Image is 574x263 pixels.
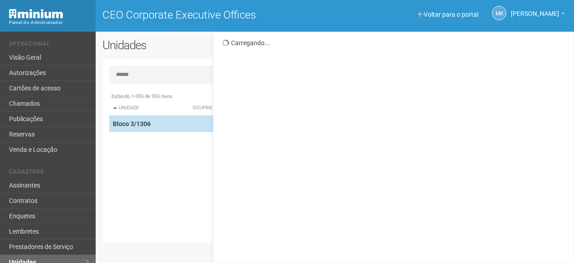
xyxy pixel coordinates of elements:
[511,1,559,17] span: Marcela Kunz
[9,19,89,27] div: Painel do Administrador
[113,120,151,127] strong: Bloco 3/1306
[109,101,189,116] th: Unidade: activate to sort column descending
[222,39,567,47] div: Carregando...
[418,11,478,18] a: Voltar para o portal
[102,9,328,21] h1: CEO Corporate Executive Offices
[109,93,562,101] div: Exibindo 1-955 de 955 itens
[9,9,63,19] img: Minium
[189,101,408,116] th: Ocupante: activate to sort column ascending
[9,169,89,178] li: Cadastros
[511,11,565,19] a: [PERSON_NAME]
[492,6,506,20] a: MK
[102,38,288,52] h2: Unidades
[9,41,89,50] li: Operacional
